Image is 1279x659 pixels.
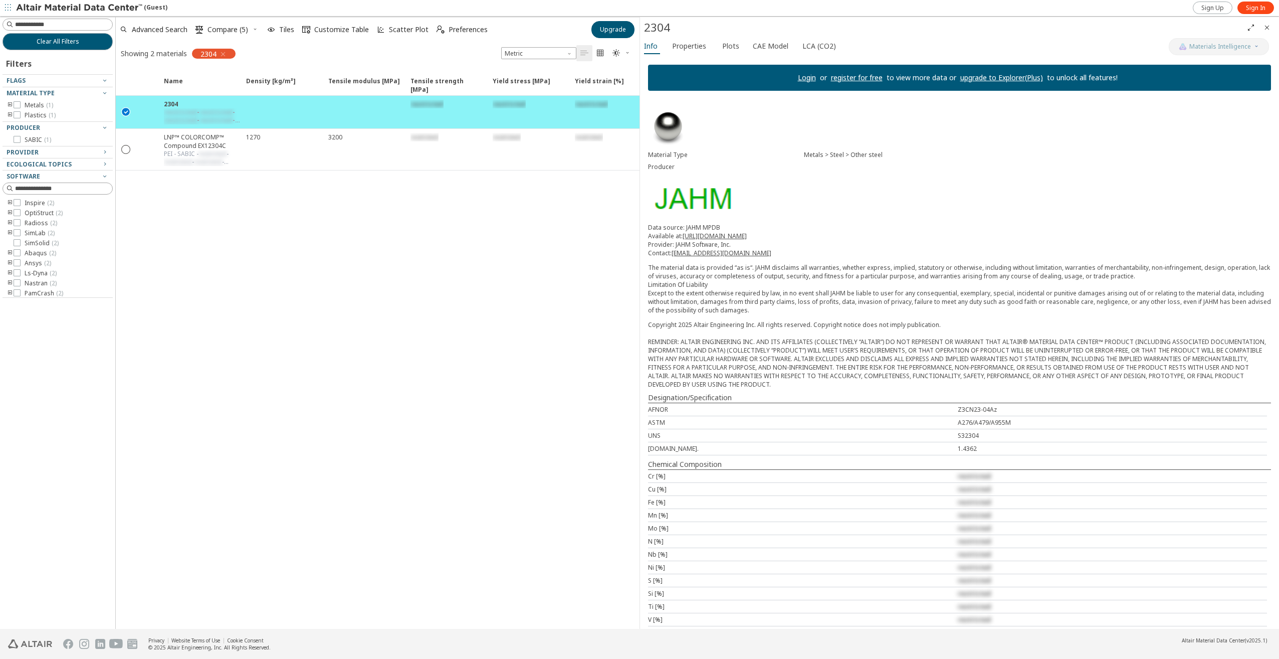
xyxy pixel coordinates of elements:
[132,26,187,33] span: Advanced Search
[3,87,113,99] button: Material Type
[612,49,620,57] i: 
[958,418,1267,427] div: A276/A479/A955M
[648,107,688,147] img: Material Type Image
[493,100,526,108] span: restricted
[164,157,192,166] span: restricted
[279,26,294,33] span: Tiles
[3,146,113,158] button: Provider
[648,431,958,440] div: UNS
[648,524,958,533] div: Mo [%]
[1189,43,1251,51] span: Materials Intelligence
[1182,637,1267,644] div: (v2025.1)
[958,589,991,598] span: restricted
[437,26,445,34] i: 
[410,77,483,95] span: Tensile strength [MPa]
[25,269,57,277] span: Ls-Dyna
[3,158,113,171] button: Ecological Topics
[576,45,592,61] button: Table View
[404,77,487,95] span: Tensile strength [MPa]
[648,472,958,480] div: Cr [%]
[199,116,233,124] span: restricted
[136,77,158,95] span: Expand
[240,77,322,95] span: Density [kg/m³]
[25,199,54,207] span: Inspire
[449,26,488,33] span: Preferences
[7,199,14,207] i: toogle group
[302,26,310,34] i: 
[246,133,260,141] div: 1270
[7,76,26,85] span: Flags
[958,472,991,480] span: restricted
[314,26,369,33] span: Customize Table
[7,279,14,287] i: toogle group
[25,219,57,227] span: Radioss
[958,405,1267,414] div: Z3CN23-04Az
[575,77,624,95] span: Yield strain [%]
[3,75,113,87] button: Flags
[148,637,164,644] a: Privacy
[410,133,439,141] span: restricted
[569,77,651,95] span: Yield strain [%]
[7,160,72,169] span: Ecological Topics
[122,107,131,116] i: 
[25,279,57,287] span: Nastran
[7,89,55,97] span: Material Type
[958,444,1267,453] div: 1.4362
[1243,20,1259,36] button: Full Screen
[487,77,569,95] span: Yield stress [MPa]
[958,431,1267,440] div: S32304
[798,73,816,82] a: Login
[580,49,588,57] i: 
[958,511,991,520] span: restricted
[958,485,991,493] span: restricted
[7,259,14,267] i: toogle group
[648,151,804,159] div: Material Type
[672,249,771,257] a: [EMAIL_ADDRESS][DOMAIN_NAME]
[960,73,1043,82] a: upgrade to Explorer(Plus)
[648,576,958,585] div: S [%]
[44,259,51,267] span: ( 2 )
[49,249,56,257] span: ( 2 )
[958,576,991,585] span: restricted
[195,26,203,34] i: 
[328,77,400,95] span: Tensile modulus [MPa]
[25,249,56,257] span: Abaqus
[648,537,958,546] div: N [%]
[48,229,55,237] span: ( 2 )
[596,49,604,57] i: 
[958,615,991,624] span: restricted
[25,239,59,247] span: SimSolid
[648,511,958,520] div: Mn [%]
[958,498,991,507] span: restricted
[1182,637,1245,644] span: Altair Material Data Center
[648,405,958,414] div: AFNOR
[16,3,167,13] div: (Guest)
[7,148,39,156] span: Provider
[958,537,991,546] span: restricted
[25,289,63,297] span: PamCrash
[648,615,958,624] div: V [%]
[816,73,831,83] p: or
[648,498,958,507] div: Fe [%]
[958,550,991,559] span: restricted
[648,393,1271,403] div: Designation/Specification
[207,26,248,33] span: Compare (5)
[164,133,240,150] div: LNP™ COLORCOMP™ Compound EX12304C
[7,101,14,109] i: toogle group
[410,100,444,108] span: restricted
[227,637,264,644] a: Cookie Consent
[1201,4,1224,12] span: Sign Up
[501,47,576,59] span: Metric
[958,524,991,533] span: restricted
[194,166,222,174] span: restricted
[49,111,56,119] span: ( 1 )
[50,269,57,277] span: ( 2 )
[121,49,187,58] div: Showing 2 materials
[7,123,40,132] span: Producer
[7,172,40,181] span: Software
[50,219,57,227] span: ( 2 )
[194,157,222,166] span: restricted
[7,209,14,217] i: toogle group
[7,249,14,257] i: toogle group
[148,644,271,651] div: © 2025 Altair Engineering, Inc. All Rights Reserved.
